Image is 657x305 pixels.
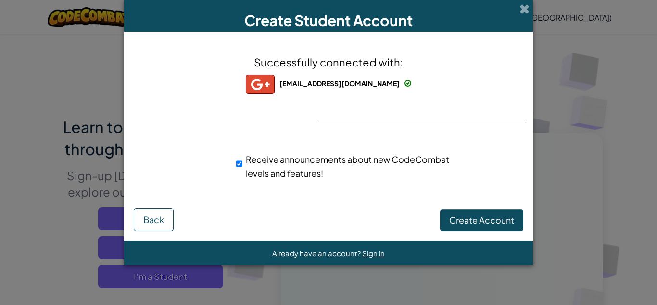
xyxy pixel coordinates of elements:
[236,154,242,173] input: Receive announcements about new CodeCombat levels and features!
[440,209,523,231] button: Create Account
[244,11,413,29] span: Create Student Account
[143,214,164,225] span: Back
[134,208,174,231] button: Back
[362,249,385,258] a: Sign in
[246,154,449,179] span: Receive announcements about new CodeCombat levels and features!
[449,214,514,225] span: Create Account
[254,55,403,69] span: Successfully connected with:
[279,79,400,88] span: [EMAIL_ADDRESS][DOMAIN_NAME]
[272,249,362,258] span: Already have an account?
[246,75,275,94] img: gplus_small.png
